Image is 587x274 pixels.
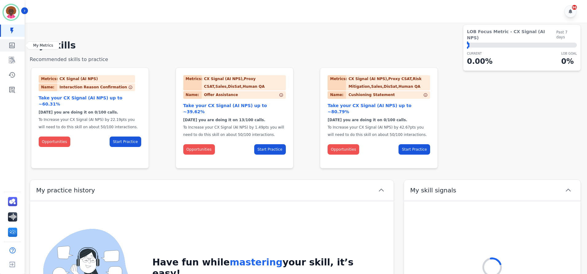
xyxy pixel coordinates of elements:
div: Cushioning Statement [328,91,395,99]
button: My practice history chevron up [30,179,394,201]
span: To Increase your CX Signal (AI NPS) by 22.19pts you will need to do this skill on about 50/100 in... [39,118,138,129]
span: [DATE] you are doing it on 13/100 calls. [183,118,266,122]
div: Metrics: [183,75,202,91]
span: Past 7 days [556,30,577,40]
button: Opportunities [328,144,359,155]
div: Interaction Reason Confirmation [39,83,127,91]
span: [DATE] you are doing it on 0/100 calls. [328,118,407,122]
div: Metrics: [39,75,57,83]
div: Take your CX Signal (AI NPS) up to ~60.31% [39,95,141,107]
svg: chevron up [565,187,572,194]
div: Metrics: [328,75,346,91]
div: ⬤ [467,43,469,48]
div: Name: [39,83,57,91]
p: LOB Goal [561,51,577,56]
span: To Increase your CX Signal (AI NPS) by 1.49pts you will need to do this skill on about 50/100 int... [183,125,284,137]
span: My practice history [36,186,95,195]
div: CX Signal (AI NPS),Proxy CSAT,Sales,DisSat,Human QA [204,75,286,91]
button: Start Practice [398,144,430,155]
img: Bordered avatar [4,5,18,20]
span: Recommended skills to practice [30,56,108,62]
div: Name: [183,91,202,99]
h1: My Skills [30,40,581,51]
span: To Increase your CX Signal (AI NPS) by 42.67pts you will need to do this skill on about 50/100 in... [328,125,427,137]
p: CURRENT [467,51,492,56]
div: 96 [572,5,577,10]
div: Take your CX Signal (AI NPS) up to ~39.62% [183,102,286,115]
div: CX Signal (AI NPS) [60,75,100,83]
span: LOB Focus Metric - CX Signal (AI NPS) [467,29,556,41]
svg: chevron up [378,187,385,194]
div: Name: [328,91,346,99]
p: 0 % [561,56,577,67]
span: My skill signals [410,186,456,195]
div: Take your CX Signal (AI NPS) up to ~80.79% [328,102,430,115]
button: Opportunities [183,144,215,155]
p: 0.00 % [467,56,492,67]
div: Offer Assistance [183,91,238,99]
button: Start Practice [110,137,141,147]
button: Opportunities [39,137,70,147]
button: Start Practice [254,144,286,155]
span: [DATE] you are doing it on 0/100 calls. [39,110,118,114]
button: My skill signals chevron up [404,179,581,201]
span: mastering [230,257,282,268]
div: CX Signal (AI NPS),Proxy CSAT,Risk Mitigation,Sales,DisSat,Human QA [348,75,430,91]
